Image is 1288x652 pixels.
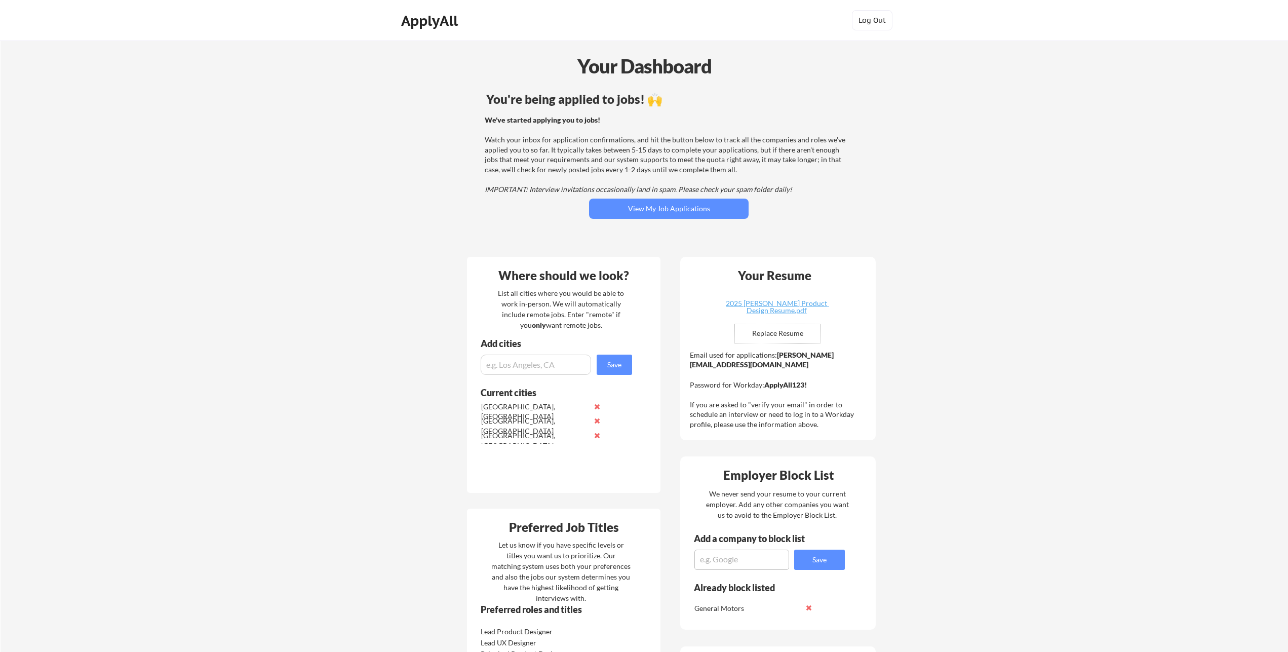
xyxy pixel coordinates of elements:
div: General Motors [694,603,801,613]
button: Save [597,355,632,375]
div: Current cities [481,388,621,397]
em: IMPORTANT: Interview invitations occasionally land in spam. Please check your spam folder daily! [485,185,792,194]
div: [GEOGRAPHIC_DATA], [GEOGRAPHIC_DATA] [481,402,588,421]
div: Employer Block List [684,469,873,481]
div: Preferred roles and titles [481,605,618,614]
div: [GEOGRAPHIC_DATA], [GEOGRAPHIC_DATA] [481,416,588,436]
div: Lead Product Designer [481,627,588,637]
button: Save [794,550,845,570]
div: Lead UX Designer [481,638,588,648]
div: ApplyAll [401,12,461,29]
div: List all cities where you would be able to work in-person. We will automatically include remote j... [491,288,631,330]
a: 2025 [PERSON_NAME] Product Design Resume.pdf [716,300,837,316]
strong: [PERSON_NAME][EMAIL_ADDRESS][DOMAIN_NAME] [690,351,834,369]
div: Add cities [481,339,635,348]
button: View My Job Applications [589,199,749,219]
div: Email used for applications: Password for Workday: If you are asked to "verify your email" in ord... [690,350,869,430]
div: Add a company to block list [694,534,821,543]
div: [GEOGRAPHIC_DATA], [GEOGRAPHIC_DATA] [481,431,588,450]
div: 2025 [PERSON_NAME] Product Design Resume.pdf [716,300,837,314]
button: Log Out [852,10,892,30]
input: e.g. Los Angeles, CA [481,355,591,375]
div: Your Dashboard [1,52,1288,81]
div: Preferred Job Titles [470,521,658,533]
div: Watch your inbox for application confirmations, and hit the button below to track all the compani... [485,115,850,195]
div: Already block listed [694,583,831,592]
strong: We've started applying you to jobs! [485,116,600,124]
strong: only [532,321,546,329]
div: Let us know if you have specific levels or titles you want us to prioritize. Our matching system ... [491,540,631,603]
div: Your Resume [724,270,825,282]
div: Where should we look? [470,270,658,282]
div: We never send your resume to your current employer. Add any other companies you want us to avoid ... [705,488,849,520]
strong: ApplyAll123! [764,380,807,389]
div: You're being applied to jobs! 🙌 [486,93,851,105]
